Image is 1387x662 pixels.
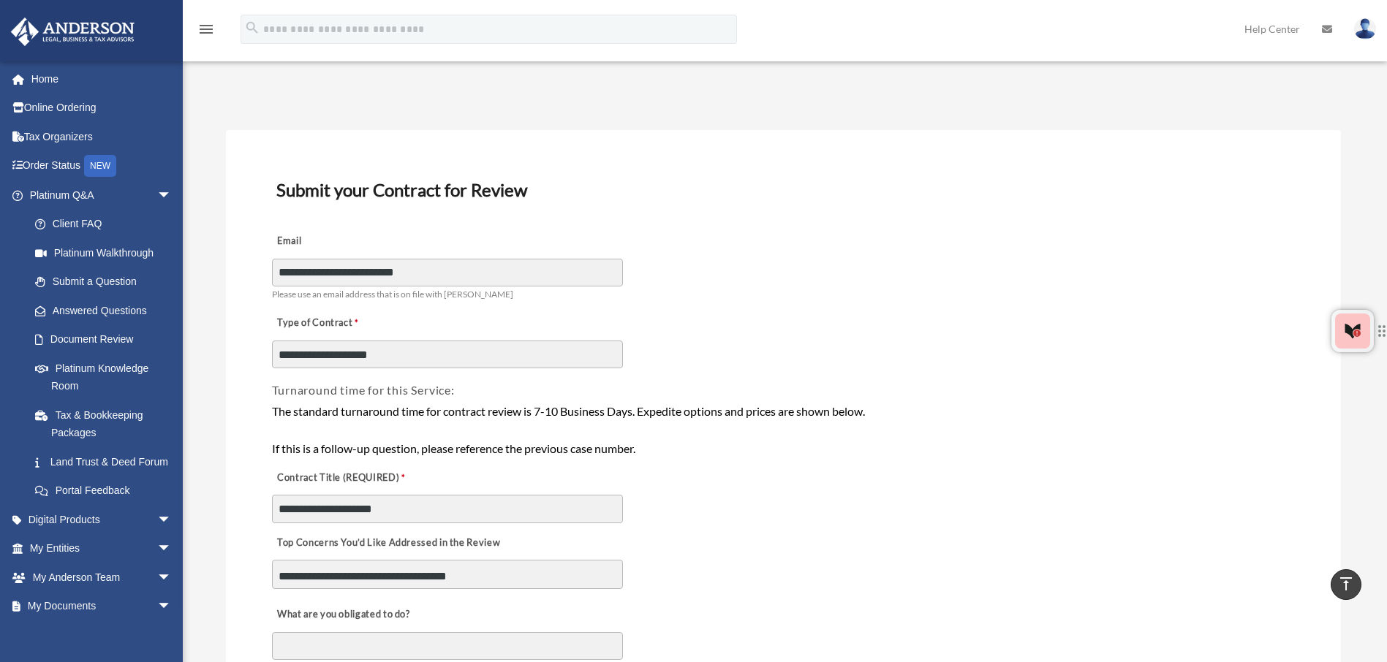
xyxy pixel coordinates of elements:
[197,20,215,38] i: menu
[1337,575,1355,593] i: vertical_align_top
[272,383,455,397] span: Turnaround time for this Service:
[271,175,1296,205] h3: Submit your Contract for Review
[20,325,186,354] a: Document Review
[10,151,194,181] a: Order StatusNEW
[157,180,186,210] span: arrow_drop_down
[10,94,194,123] a: Online Ordering
[20,354,194,400] a: Platinum Knowledge Room
[197,26,215,38] a: menu
[272,533,504,553] label: Top Concerns You’d Like Addressed in the Review
[157,563,186,593] span: arrow_drop_down
[272,289,513,300] span: Please use an email address that is on file with [PERSON_NAME]
[157,505,186,535] span: arrow_drop_down
[20,210,194,239] a: Client FAQ
[157,534,186,564] span: arrow_drop_down
[272,232,418,252] label: Email
[20,296,194,325] a: Answered Questions
[1331,569,1361,600] a: vertical_align_top
[244,20,260,36] i: search
[20,447,194,476] a: Land Trust & Deed Forum
[10,64,194,94] a: Home
[20,267,194,297] a: Submit a Question
[157,592,186,622] span: arrow_drop_down
[10,122,194,151] a: Tax Organizers
[1354,18,1376,39] img: User Pic
[20,238,194,267] a: Platinum Walkthrough
[10,563,194,592] a: My Anderson Teamarrow_drop_down
[10,180,194,210] a: Platinum Q&Aarrow_drop_down
[10,534,194,563] a: My Entitiesarrow_drop_down
[272,402,1295,458] div: The standard turnaround time for contract review is 7-10 Business Days. Expedite options and pric...
[272,468,418,488] label: Contract Title (REQUIRED)
[20,400,194,447] a: Tax & Bookkeeping Packages
[7,18,139,46] img: Anderson Advisors Platinum Portal
[84,155,116,177] div: NEW
[272,313,418,334] label: Type of Contract
[10,592,194,621] a: My Documentsarrow_drop_down
[10,505,194,534] a: Digital Productsarrow_drop_down
[20,476,194,506] a: Portal Feedback
[272,605,418,625] label: What are you obligated to do?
